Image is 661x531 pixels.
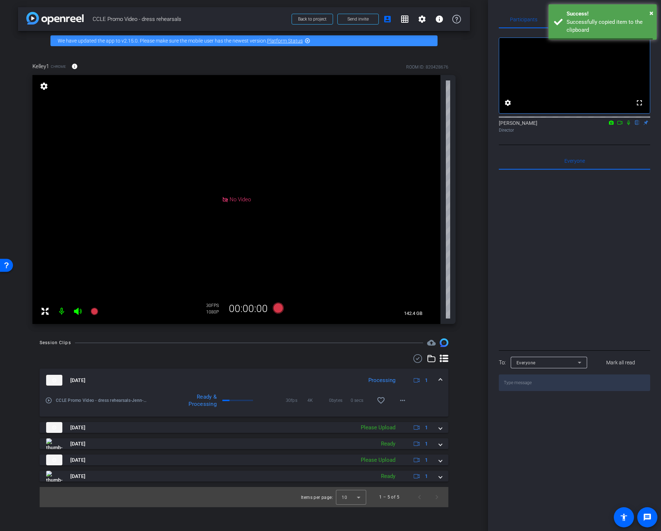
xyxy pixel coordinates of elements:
[26,12,84,25] img: app-logo
[70,440,85,448] span: [DATE]
[286,397,307,404] span: 30fps
[301,494,333,501] div: Items per page:
[329,397,351,404] span: 0bytes
[406,64,448,70] div: ROOM ID: 820428676
[206,303,224,308] div: 30
[499,359,506,367] div: To:
[440,338,448,347] img: Session clips
[411,488,428,506] button: Previous page
[347,16,369,22] span: Send invite
[305,38,310,44] mat-icon: highlight_off
[425,440,428,448] span: 1
[40,422,448,433] mat-expansion-panel-header: thumb-nail[DATE]Please Upload1
[357,424,399,432] div: Please Upload
[39,82,49,91] mat-icon: settings
[307,397,329,404] span: 4K
[499,119,650,133] div: [PERSON_NAME]
[620,513,628,522] mat-icon: accessibility
[337,14,379,25] button: Send invite
[70,377,85,384] span: [DATE]
[56,397,148,404] span: CCLE Promo Video - dress rehearsals-Jenn-2025-09-04-14-06-32-116-0
[40,392,448,417] div: thumb-nail[DATE]Processing1
[643,513,652,522] mat-icon: message
[40,339,71,346] div: Session Clips
[224,303,272,315] div: 00:00:00
[635,98,644,107] mat-icon: fullscreen
[377,472,399,480] div: Ready
[606,359,635,367] span: Mark all read
[40,455,448,465] mat-expansion-panel-header: thumb-nail[DATE]Please Upload1
[591,356,651,369] button: Mark all read
[567,18,651,34] div: Successfully copied item to the clipboard
[357,456,399,464] div: Please Upload
[267,38,303,44] a: Platform Status
[379,493,399,501] div: 1 – 5 of 5
[40,438,448,449] mat-expansion-panel-header: thumb-nail[DATE]Ready1
[633,119,642,126] mat-icon: flip
[427,338,436,347] mat-icon: cloud_upload
[40,369,448,392] mat-expansion-panel-header: thumb-nail[DATE]Processing1
[46,471,62,482] img: thumb-nail
[230,196,251,203] span: No Video
[425,473,428,480] span: 1
[71,63,78,70] mat-icon: info
[649,8,653,18] button: Close
[516,360,536,365] span: Everyone
[427,338,436,347] span: Destinations for your clips
[51,64,66,69] span: Chrome
[50,35,438,46] div: We have updated the app to v2.15.0. Please make sure the mobile user has the newest version.
[46,455,62,465] img: thumb-nail
[418,15,426,23] mat-icon: settings
[425,424,428,431] span: 1
[70,456,85,464] span: [DATE]
[206,309,224,315] div: 1080P
[365,376,399,385] div: Processing
[425,377,428,384] span: 1
[649,9,653,17] span: ×
[499,127,650,133] div: Director
[46,422,62,433] img: thumb-nail
[70,424,85,431] span: [DATE]
[425,456,428,464] span: 1
[211,303,219,308] span: FPS
[32,62,49,70] span: Kelley1
[428,488,445,506] button: Next page
[435,15,444,23] mat-icon: info
[564,158,585,163] span: Everyone
[383,15,392,23] mat-icon: account_box
[351,397,372,404] span: 0 secs
[40,471,448,482] mat-expansion-panel-header: thumb-nail[DATE]Ready1
[179,393,220,408] div: Ready & Processing
[70,473,85,480] span: [DATE]
[93,12,287,26] span: CCLE Promo Video - dress rehearsals
[292,14,333,25] button: Back to project
[503,98,512,107] mat-icon: settings
[377,440,399,448] div: Ready
[298,17,327,22] span: Back to project
[377,396,385,405] mat-icon: favorite_border
[46,438,62,449] img: thumb-nail
[398,396,407,405] mat-icon: more_horiz
[400,15,409,23] mat-icon: grid_on
[45,397,52,404] mat-icon: play_circle_outline
[510,17,537,22] span: Participants
[402,309,425,318] span: 142.4 GB
[567,10,651,18] div: Success!
[46,375,62,386] img: thumb-nail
